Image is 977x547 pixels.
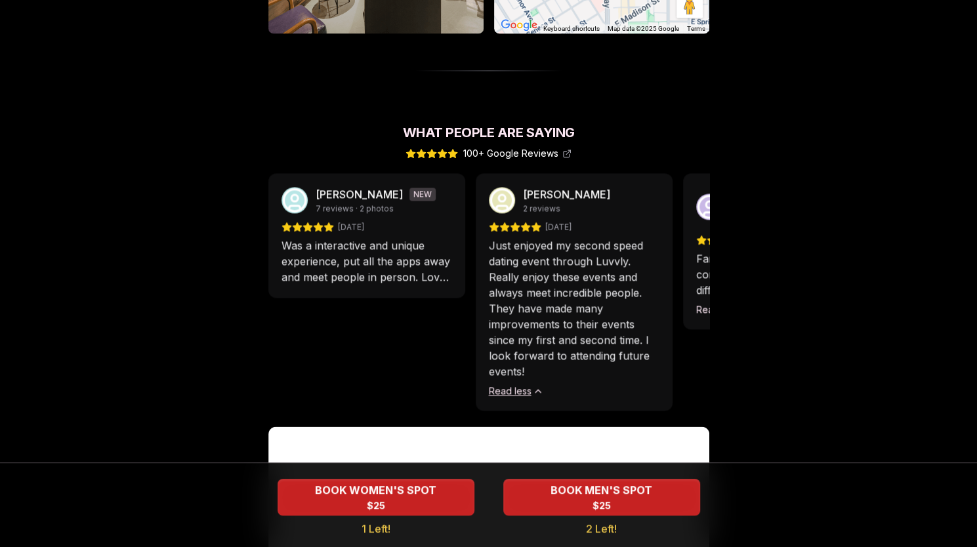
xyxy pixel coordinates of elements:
[523,186,610,202] p: [PERSON_NAME]
[489,237,659,379] p: Just enjoyed my second speed dating event through Luvvly. Really enjoy these events and always me...
[338,222,364,232] span: [DATE]
[696,303,756,316] button: Read more
[586,521,617,537] span: 2 Left!
[278,479,474,516] button: BOOK WOMEN'S SPOT - 1 Left!
[312,482,439,498] span: BOOK WOMEN'S SPOT
[687,25,705,32] a: Terms
[362,521,390,537] span: 1 Left!
[545,222,572,232] span: [DATE]
[548,482,655,498] span: BOOK MEN'S SPOT
[543,24,600,33] button: Keyboard shortcuts
[497,16,541,33] a: Open this area in Google Maps (opens a new window)
[503,479,700,516] button: BOOK MEN'S SPOT - 2 Left!
[281,237,452,285] p: Was a interactive and unique experience, put all the apps away and meet people in person. Love it
[268,123,709,142] h2: What People Are Saying
[523,203,560,214] span: 2 reviews
[489,384,543,397] button: Read less
[592,499,611,512] span: $25
[497,16,541,33] img: Google
[316,203,394,214] span: 7 reviews · 2 photos
[316,186,403,202] p: [PERSON_NAME]
[409,188,436,201] span: NEW
[405,147,572,160] a: 100+ Google Reviews
[608,25,679,32] span: Map data ©2025 Google
[463,147,572,160] span: 100+ Google Reviews
[696,251,867,298] p: Fantastic service and communication! I attended a few different events and was very pleased with ...
[367,499,385,512] span: $25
